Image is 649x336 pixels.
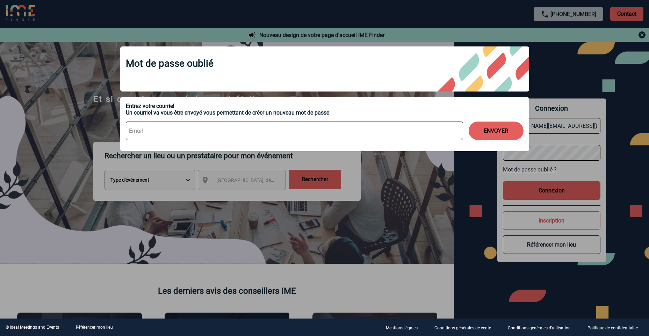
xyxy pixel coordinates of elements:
[429,324,502,331] a: Conditions générales de vente
[120,46,529,92] div: Mot de passe oublié
[582,324,649,331] a: Politique de confidentialité
[386,326,418,330] p: Mentions légales
[469,122,524,140] button: ENVOYER
[587,326,638,330] p: Politique de confidentialité
[126,122,463,140] input: Email
[380,324,429,331] a: Mentions légales
[434,326,491,330] p: Conditions générales de vente
[126,103,524,116] div: Entrez votre courriel Un courriel va vous être envoyé vous permettant de créer un nouveau mot de ...
[6,325,59,330] div: © Ideal Meetings and Events
[76,325,113,330] a: Référencer mon lieu
[502,324,582,331] a: Conditions générales d'utilisation
[508,326,571,330] p: Conditions générales d'utilisation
